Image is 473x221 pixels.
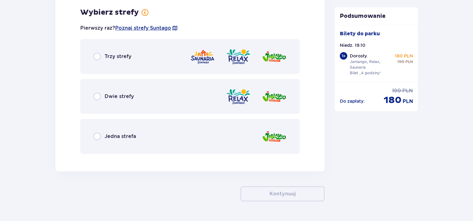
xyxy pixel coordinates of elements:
[226,88,251,106] img: Relax
[190,48,215,66] img: Saunaria
[115,25,171,32] a: Poznaj strefy Suntago
[403,98,413,105] span: PLN
[340,98,365,104] p: Do zapłaty :
[340,30,380,37] p: Bilety do parku
[80,25,178,32] p: Pierwszy raz?
[340,42,365,48] p: Niedz. 19.10
[241,186,325,201] button: Kontynuuj
[105,93,134,100] span: Dwie strefy
[402,87,413,94] span: PLN
[392,87,401,94] span: 190
[269,190,296,197] p: Kontynuuj
[397,59,404,65] span: 190
[105,133,136,140] span: Jedna strefa
[384,94,401,106] span: 180
[335,12,418,20] p: Podsumowanie
[262,128,287,145] img: Jamango
[226,48,251,66] img: Relax
[262,48,287,66] img: Jamango
[105,53,131,60] span: Trzy strefy
[350,59,393,70] p: Jamango, Relax, Saunaria
[395,53,413,59] p: 180 PLN
[350,70,382,76] p: Bilet „4 godziny”
[350,53,367,59] p: Dorosły
[262,88,287,106] img: Jamango
[340,52,347,60] div: 1 x
[405,59,413,65] span: PLN
[80,8,139,17] h3: Wybierz strefy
